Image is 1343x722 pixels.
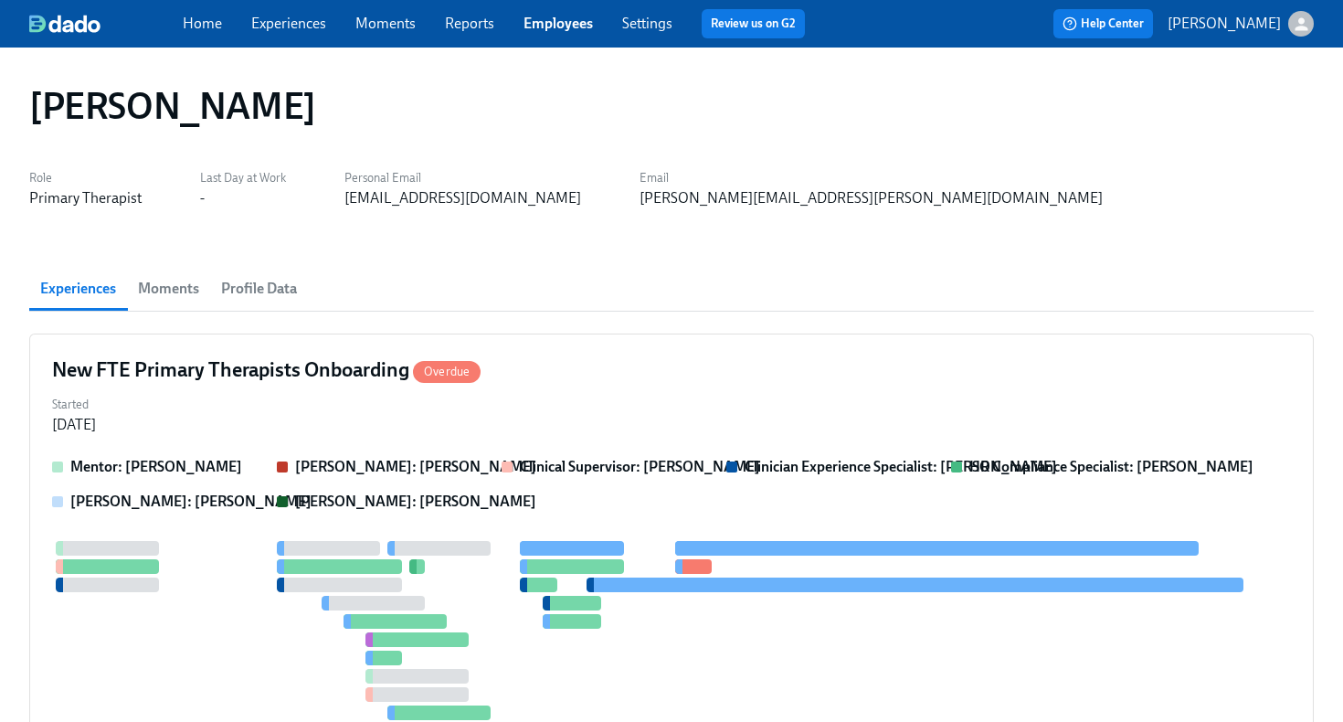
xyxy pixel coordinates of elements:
[969,458,1253,475] strong: HR Compliance Specialist: [PERSON_NAME]
[702,9,805,38] button: Review us on G2
[29,84,316,128] h1: [PERSON_NAME]
[344,188,581,208] div: [EMAIL_ADDRESS][DOMAIN_NAME]
[640,188,1103,208] div: [PERSON_NAME][EMAIL_ADDRESS][PERSON_NAME][DOMAIN_NAME]
[1053,9,1153,38] button: Help Center
[52,356,481,384] h4: New FTE Primary Therapists Onboarding
[413,365,481,378] span: Overdue
[29,168,142,188] label: Role
[200,168,286,188] label: Last Day at Work
[52,395,96,415] label: Started
[295,493,536,510] strong: [PERSON_NAME]: [PERSON_NAME]
[29,15,100,33] img: dado
[355,15,416,32] a: Moments
[745,458,1057,475] strong: Clinician Experience Specialist: [PERSON_NAME]
[711,15,796,33] a: Review us on G2
[1168,11,1314,37] button: [PERSON_NAME]
[622,15,672,32] a: Settings
[1063,15,1144,33] span: Help Center
[344,168,581,188] label: Personal Email
[221,276,297,302] span: Profile Data
[29,188,142,208] div: Primary Therapist
[640,168,1103,188] label: Email
[1168,14,1281,34] p: [PERSON_NAME]
[520,458,760,475] strong: Clinical Supervisor: [PERSON_NAME]
[70,493,312,510] strong: [PERSON_NAME]: [PERSON_NAME]
[183,15,222,32] a: Home
[200,188,205,208] div: -
[295,458,536,475] strong: [PERSON_NAME]: [PERSON_NAME]
[445,15,494,32] a: Reports
[523,15,593,32] a: Employees
[52,415,96,435] div: [DATE]
[138,276,199,302] span: Moments
[40,276,116,302] span: Experiences
[251,15,326,32] a: Experiences
[29,15,183,33] a: dado
[70,458,242,475] strong: Mentor: [PERSON_NAME]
